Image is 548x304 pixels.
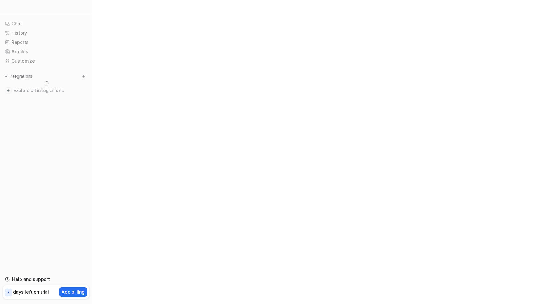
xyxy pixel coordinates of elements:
a: Explore all integrations [3,86,89,95]
a: Articles [3,47,89,56]
a: Help and support [3,275,89,284]
a: Reports [3,38,89,47]
button: Add billing [59,287,87,297]
p: 7 [7,290,10,295]
p: Integrations [10,74,32,79]
a: Chat [3,19,89,28]
span: Explore all integrations [13,85,87,96]
a: History [3,29,89,38]
button: Integrations [3,73,34,80]
a: Customize [3,56,89,65]
img: expand menu [4,74,8,79]
p: Add billing [62,289,85,295]
p: days left on trial [13,289,49,295]
img: menu_add.svg [81,74,86,79]
img: explore all integrations [5,87,12,94]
